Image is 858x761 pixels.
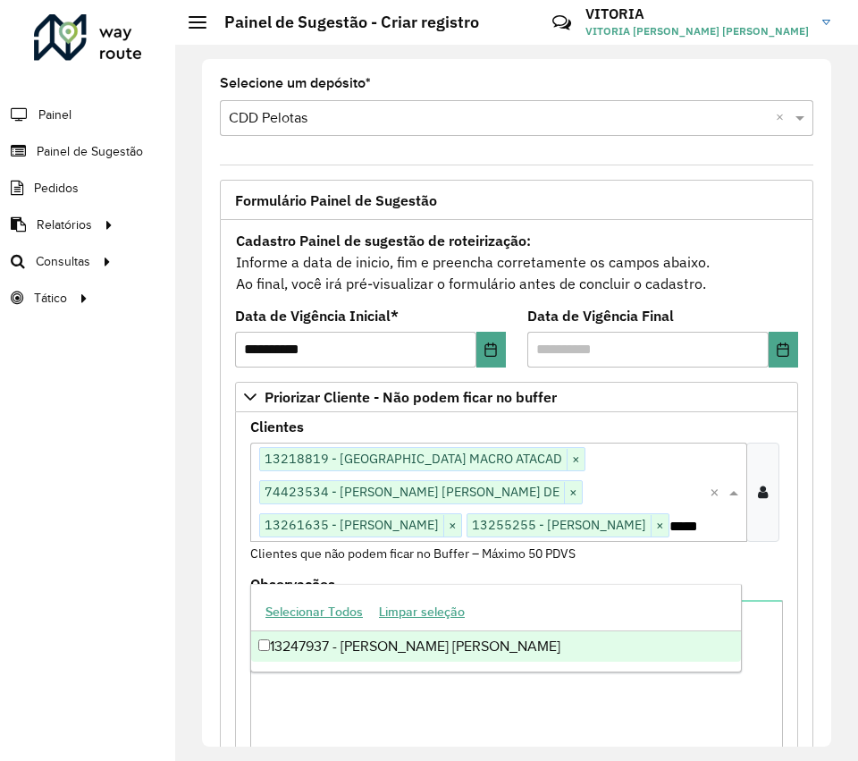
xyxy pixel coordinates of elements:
span: Clear all [776,107,791,129]
span: Pedidos [34,179,79,198]
span: 13255255 - [PERSON_NAME] [467,514,651,536]
label: Selecione um depósito [220,72,371,94]
span: 74423534 - [PERSON_NAME] [PERSON_NAME] DE [260,481,564,503]
button: Limpar seleção [371,598,473,626]
span: Relatórios [37,216,92,234]
button: Choose Date [769,332,798,368]
div: 13247937 - [PERSON_NAME] [PERSON_NAME] [251,631,741,662]
span: × [651,515,669,537]
h2: Painel de Sugestão - Criar registro [206,13,479,32]
span: VITORIA [PERSON_NAME] [PERSON_NAME] [585,23,809,39]
span: Painel de Sugestão [37,142,143,161]
span: Painel [38,106,71,124]
strong: Cadastro Painel de sugestão de roteirização: [236,232,531,249]
label: Data de Vigência Inicial [235,305,399,326]
span: Tático [34,289,67,308]
span: 13261635 - [PERSON_NAME] [260,514,443,536]
a: Priorizar Cliente - Não podem ficar no buffer [235,382,798,412]
button: Selecionar Todos [257,598,371,626]
span: × [564,482,582,503]
h3: VITORIA [585,5,809,22]
span: 13218819 - [GEOGRAPHIC_DATA] MACRO ATACAD [260,448,567,469]
span: Consultas [36,252,90,271]
label: Data de Vigência Final [527,305,674,326]
label: Observações [250,573,335,595]
label: Clientes [250,416,304,437]
span: × [443,515,461,537]
span: Formulário Painel de Sugestão [235,193,437,207]
span: Priorizar Cliente - Não podem ficar no buffer [265,390,557,404]
a: Contato Rápido [543,4,581,42]
small: Clientes que não podem ficar no Buffer – Máximo 50 PDVS [250,545,576,562]
ng-dropdown-panel: Options list [250,584,742,672]
span: × [567,449,585,470]
button: Choose Date [476,332,506,368]
div: Informe a data de inicio, fim e preencha corretamente os campos abaixo. Ao final, você irá pré-vi... [235,229,798,295]
span: Clear all [710,481,725,503]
